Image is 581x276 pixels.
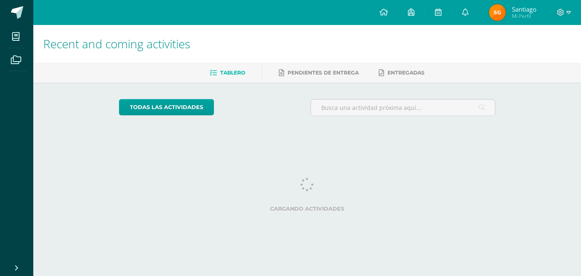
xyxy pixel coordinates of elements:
[220,70,245,76] span: Tablero
[311,99,495,116] input: Busca una actividad próxima aquí...
[387,70,425,76] span: Entregadas
[119,99,214,115] a: todas las Actividades
[512,5,536,13] span: Santiago
[288,70,359,76] span: Pendientes de entrega
[489,4,506,21] img: 171acdde0336b7ec424173dcc9a5cf34.png
[119,206,496,212] label: Cargando actividades
[279,66,359,80] a: Pendientes de entrega
[43,36,190,52] span: Recent and coming activities
[210,66,245,80] a: Tablero
[512,12,536,20] span: Mi Perfil
[379,66,425,80] a: Entregadas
